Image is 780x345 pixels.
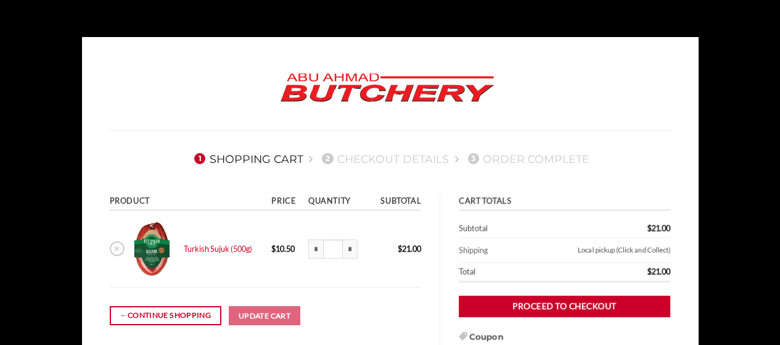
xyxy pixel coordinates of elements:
th: Quantity [305,193,370,211]
span: 2 [322,153,333,164]
img: Cart [128,220,176,278]
bdi: 21.00 [398,244,421,254]
th: Product [110,193,268,211]
th: Shipping [459,238,512,263]
button: Update cart [229,306,300,326]
input: Increase quantity of Turkish Sujuk (500g) [343,239,358,259]
th: Subtotal [459,220,574,238]
th: Price [268,193,305,211]
bdi: 10.50 [271,244,295,254]
a: 1Shopping Cart [191,152,303,165]
img: Abu Ahmad Butchery [270,65,504,112]
span: $ [647,267,651,276]
bdi: 21.00 [647,223,670,233]
span: $ [398,244,402,254]
nav: Checkout steps [110,143,671,175]
a: 2Checkout details [318,152,449,165]
input: Reduce quantity of Turkish Sujuk (500g) [308,239,323,259]
th: Subtotal [370,193,421,211]
a: Continue shopping [110,306,221,325]
a: Turkish Sujuk (500g) [184,244,252,254]
span: ← [120,309,128,322]
label: Local pickup (Click and Collect) [517,243,671,259]
span: $ [647,223,651,233]
th: Total [459,263,574,283]
a: Remove Turkish Sujuk (500g) from cart [110,241,125,256]
a: Proceed to checkout [459,296,670,317]
span: $ [271,244,276,254]
input: Product quantity [323,239,343,259]
span: 1 [194,153,205,164]
th: Cart totals [459,193,670,211]
bdi: 21.00 [647,267,670,276]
